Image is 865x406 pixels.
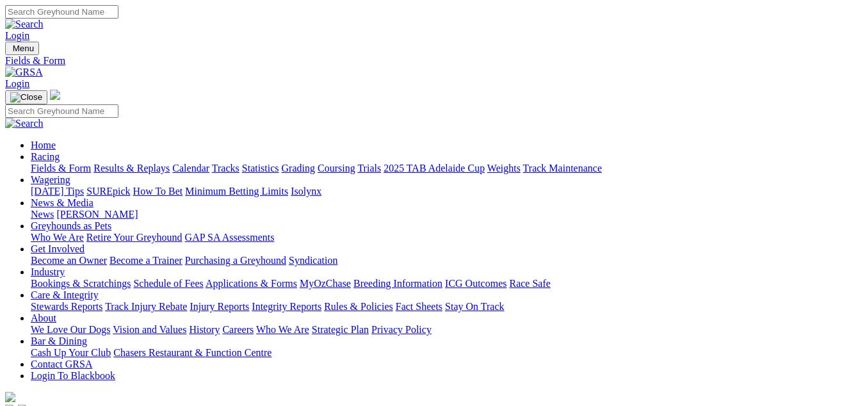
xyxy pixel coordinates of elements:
a: Coursing [318,163,355,174]
img: logo-grsa-white.png [50,90,60,100]
a: Stewards Reports [31,301,102,312]
img: Close [10,92,42,102]
a: Grading [282,163,315,174]
a: Become an Owner [31,255,107,266]
a: Become a Trainer [109,255,182,266]
a: Track Injury Rebate [105,301,187,312]
a: Home [31,140,56,150]
a: Tracks [212,163,239,174]
a: Fields & Form [5,55,860,67]
a: Wagering [31,174,70,185]
div: Wagering [31,186,860,197]
a: Industry [31,266,65,277]
a: We Love Our Dogs [31,324,110,335]
a: Injury Reports [190,301,249,312]
img: Search [5,19,44,30]
div: About [31,324,860,336]
img: Search [5,118,44,129]
a: Integrity Reports [252,301,321,312]
a: 2025 TAB Adelaide Cup [384,163,485,174]
a: Isolynx [291,186,321,197]
a: History [189,324,220,335]
a: Who We Are [256,324,309,335]
a: Privacy Policy [371,324,432,335]
a: Statistics [242,163,279,174]
a: Contact GRSA [31,359,92,369]
div: Racing [31,163,860,174]
a: Breeding Information [353,278,442,289]
a: Cash Up Your Club [31,347,111,358]
a: Purchasing a Greyhound [185,255,286,266]
div: Care & Integrity [31,301,860,313]
div: Industry [31,278,860,289]
div: News & Media [31,209,860,220]
img: GRSA [5,67,43,78]
a: Fact Sheets [396,301,442,312]
a: Who We Are [31,232,84,243]
a: [DATE] Tips [31,186,84,197]
a: Fields & Form [31,163,91,174]
a: Bookings & Scratchings [31,278,131,289]
a: MyOzChase [300,278,351,289]
a: [PERSON_NAME] [56,209,138,220]
button: Toggle navigation [5,90,47,104]
a: SUREpick [86,186,130,197]
a: Get Involved [31,243,85,254]
span: Menu [13,44,34,53]
a: Vision and Values [113,324,186,335]
a: About [31,313,56,323]
input: Search [5,5,118,19]
a: Race Safe [509,278,550,289]
a: GAP SA Assessments [185,232,275,243]
a: Calendar [172,163,209,174]
img: logo-grsa-white.png [5,392,15,402]
a: Login To Blackbook [31,370,115,381]
a: Login [5,78,29,89]
a: Stay On Track [445,301,504,312]
a: Syndication [289,255,337,266]
a: Track Maintenance [523,163,602,174]
input: Search [5,104,118,118]
a: Minimum Betting Limits [185,186,288,197]
a: Bar & Dining [31,336,87,346]
a: Results & Replays [93,163,170,174]
a: How To Bet [133,186,183,197]
a: Greyhounds as Pets [31,220,111,231]
a: Trials [357,163,381,174]
a: Chasers Restaurant & Function Centre [113,347,271,358]
div: Bar & Dining [31,347,860,359]
a: News [31,209,54,220]
a: Racing [31,151,60,162]
a: Rules & Policies [324,301,393,312]
a: Login [5,30,29,41]
a: ICG Outcomes [445,278,506,289]
a: Strategic Plan [312,324,369,335]
a: Careers [222,324,254,335]
a: Schedule of Fees [133,278,203,289]
div: Greyhounds as Pets [31,232,860,243]
a: Retire Your Greyhound [86,232,182,243]
a: Applications & Forms [206,278,297,289]
a: Care & Integrity [31,289,99,300]
div: Get Involved [31,255,860,266]
a: Weights [487,163,521,174]
button: Toggle navigation [5,42,39,55]
a: News & Media [31,197,93,208]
